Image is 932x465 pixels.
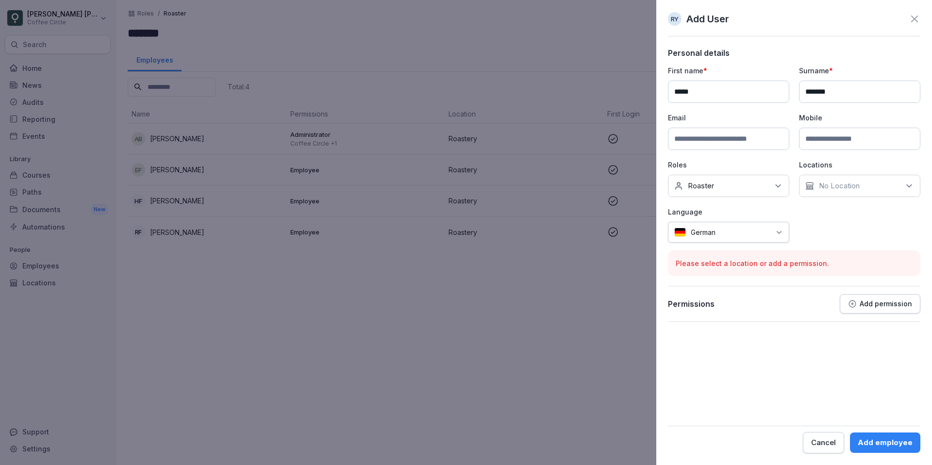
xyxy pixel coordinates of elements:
p: Locations [799,160,920,170]
p: Roaster [688,181,714,191]
div: German [668,222,789,243]
div: Cancel [811,437,836,448]
div: Add employee [858,437,913,448]
button: Cancel [803,432,844,453]
button: Add employee [850,432,920,453]
div: RY [668,12,682,26]
button: Add permission [840,294,920,314]
p: Email [668,113,789,123]
p: Mobile [799,113,920,123]
p: Add User [686,12,729,26]
p: Permissions [668,299,715,309]
p: First name [668,66,789,76]
p: Roles [668,160,789,170]
p: Add permission [860,300,912,308]
p: Personal details [668,48,920,58]
p: Surname [799,66,920,76]
img: de.svg [674,228,686,237]
p: Please select a location or add a permission. [676,258,913,268]
p: Language [668,207,789,217]
p: No Location [819,181,860,191]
